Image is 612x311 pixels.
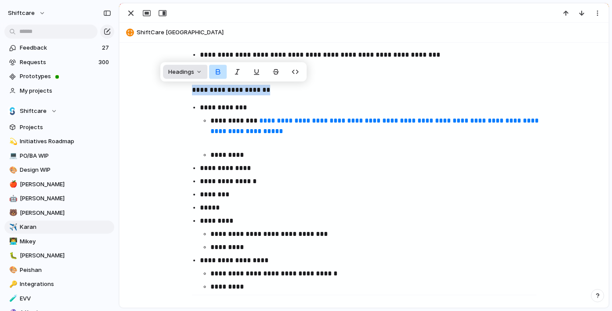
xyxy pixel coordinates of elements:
span: Headings [168,68,194,76]
span: [PERSON_NAME] [20,209,111,217]
a: 🎨Peishan [4,264,114,277]
span: Peishan [20,266,111,275]
span: Initiatives Roadmap [20,137,111,146]
span: Shiftcare [20,107,47,116]
button: 🔑 [8,280,17,289]
span: Integrations [20,280,111,289]
div: ✈️ [9,222,15,232]
span: 300 [98,58,111,67]
a: 🐻[PERSON_NAME] [4,206,114,220]
button: ShiftCare [GEOGRAPHIC_DATA] [123,25,605,40]
div: 👨‍💻 [9,236,15,246]
div: 🤖 [9,194,15,204]
div: 💻 [9,151,15,161]
button: shiftcare [4,6,50,20]
span: Feedback [20,43,99,52]
a: ✈️Karan [4,221,114,234]
button: 💻 [8,152,17,160]
span: Projects [20,123,111,132]
span: Prototypes [20,72,111,81]
button: 🍎 [8,180,17,189]
a: 🐛[PERSON_NAME] [4,249,114,262]
a: 🎨Design WIP [4,163,114,177]
button: 🧪 [8,294,17,303]
button: 🎨 [8,166,17,174]
a: 🤖[PERSON_NAME] [4,192,114,205]
span: ShiftCare [GEOGRAPHIC_DATA] [137,28,605,37]
div: 🔑 [9,279,15,289]
span: [PERSON_NAME] [20,251,111,260]
span: My projects [20,87,111,95]
a: 👨‍💻Mikey [4,235,114,248]
div: 🍎 [9,179,15,189]
a: 🔑Integrations [4,278,114,291]
div: 🧪 [9,293,15,304]
div: 💫 [9,137,15,147]
button: 💫 [8,137,17,146]
a: Projects [4,121,114,134]
button: ✈️ [8,223,17,231]
a: My projects [4,84,114,98]
button: Shiftcare [4,105,114,118]
span: Karan [20,223,111,231]
span: PO/BA WIP [20,152,111,160]
span: [PERSON_NAME] [20,180,111,189]
div: 🐻 [9,208,15,218]
span: shiftcare [8,9,35,18]
button: 🎨 [8,266,17,275]
div: 🐛 [9,251,15,261]
a: 🍎[PERSON_NAME] [4,178,114,191]
button: 🤖 [8,194,17,203]
a: Feedback27 [4,41,114,54]
span: Design WIP [20,166,111,174]
div: 🎨 [9,265,15,275]
button: 🐛 [8,251,17,260]
button: 👨‍💻 [8,237,17,246]
a: 🧪EVV [4,292,114,305]
span: [PERSON_NAME] [20,194,111,203]
a: 💫Initiatives Roadmap [4,135,114,148]
a: 💻PO/BA WIP [4,149,114,163]
span: EVV [20,294,111,303]
span: 27 [102,43,111,52]
span: Requests [20,58,96,67]
a: Requests300 [4,56,114,69]
a: Prototypes [4,70,114,83]
button: 🐻 [8,209,17,217]
div: 🎨 [9,165,15,175]
button: Headings [163,65,207,79]
span: Mikey [20,237,111,246]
